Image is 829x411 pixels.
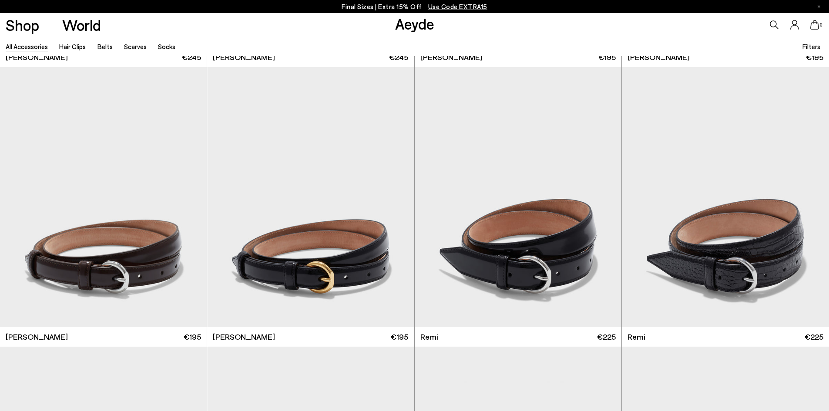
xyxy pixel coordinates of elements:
span: €195 [184,331,201,342]
span: €195 [806,52,823,63]
a: [PERSON_NAME] €195 [207,327,414,347]
a: 0 [810,20,819,30]
a: Hair Clips [59,43,86,50]
span: Filters [802,43,820,50]
span: [PERSON_NAME] [420,52,483,63]
div: 2 / 3 [207,67,413,327]
span: €225 [805,331,823,342]
a: [PERSON_NAME] €245 [207,47,414,67]
p: Final Sizes | Extra 15% Off [342,1,487,12]
span: [PERSON_NAME] [213,331,275,342]
a: World [62,17,101,33]
img: Remi Leather Belt [415,67,621,327]
img: Remi Leather Belt [622,67,829,327]
span: [PERSON_NAME] [6,52,68,63]
a: All accessories [6,43,48,50]
span: [PERSON_NAME] [6,331,68,342]
span: Navigate to /collections/ss25-final-sizes [428,3,487,10]
span: €245 [182,52,201,63]
span: [PERSON_NAME] [213,52,275,63]
img: Reed Leather Belt [207,67,414,327]
span: Remi [420,331,438,342]
a: Socks [158,43,175,50]
span: 0 [819,23,823,27]
span: €195 [598,52,616,63]
a: Remi €225 [415,327,621,347]
span: Remi [628,331,645,342]
span: €195 [391,331,408,342]
a: [PERSON_NAME] €195 [415,47,621,67]
span: [PERSON_NAME] [628,52,690,63]
a: Belts [97,43,113,50]
a: Aeyde [395,14,434,33]
a: [PERSON_NAME] €195 [622,47,829,67]
span: €245 [389,52,408,63]
a: Shop [6,17,39,33]
a: Remi €225 [622,327,829,347]
span: €225 [597,331,616,342]
a: Scarves [124,43,147,50]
